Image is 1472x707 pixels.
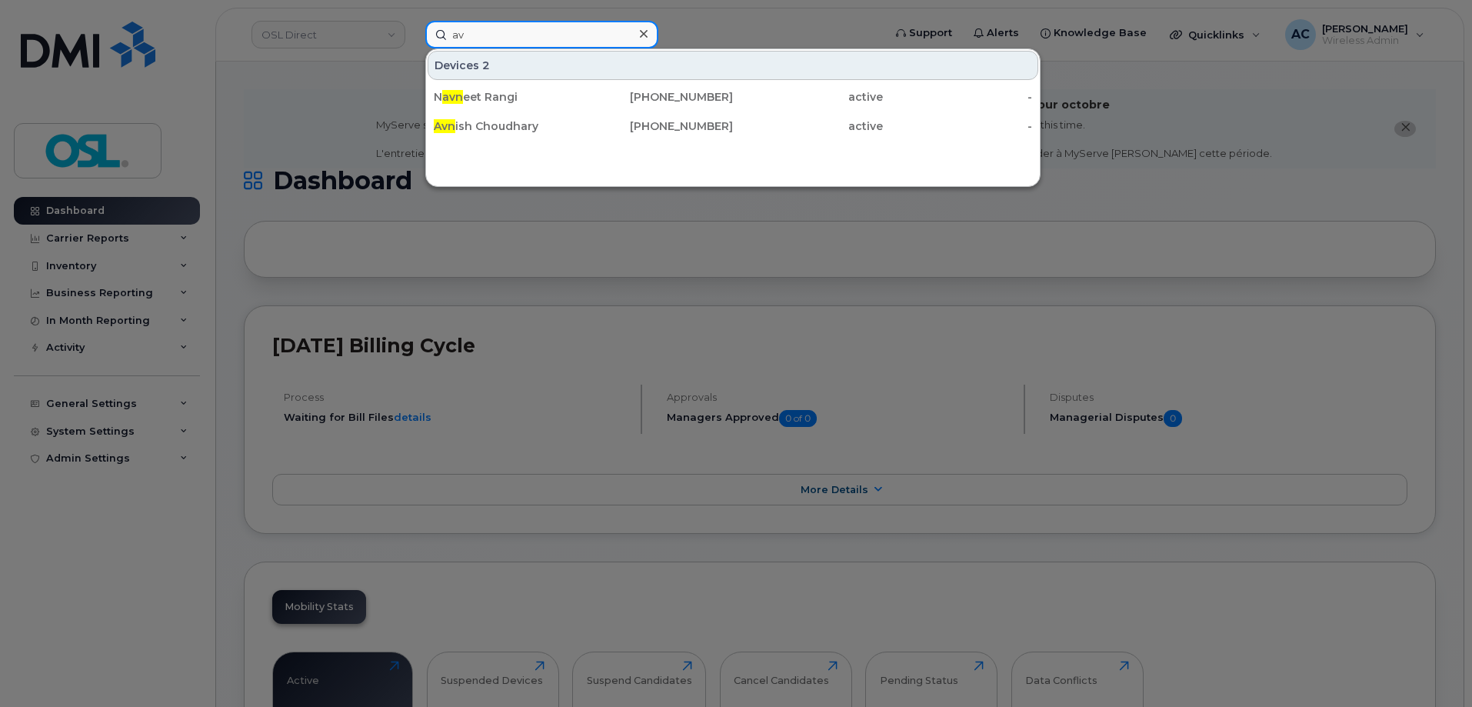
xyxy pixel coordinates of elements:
div: active [733,89,883,105]
div: ish Choudhary [434,118,584,134]
span: Avn [434,119,455,133]
div: [PHONE_NUMBER] [584,118,734,134]
a: Avnish Choudhary[PHONE_NUMBER]active- [428,112,1038,140]
a: Navneet Rangi[PHONE_NUMBER]active- [428,83,1038,111]
div: N eet Rangi [434,89,584,105]
span: avn [442,90,463,104]
div: active [733,118,883,134]
div: - [883,118,1033,134]
div: - [883,89,1033,105]
div: Devices [428,51,1038,80]
span: 2 [482,58,490,73]
div: [PHONE_NUMBER] [584,89,734,105]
